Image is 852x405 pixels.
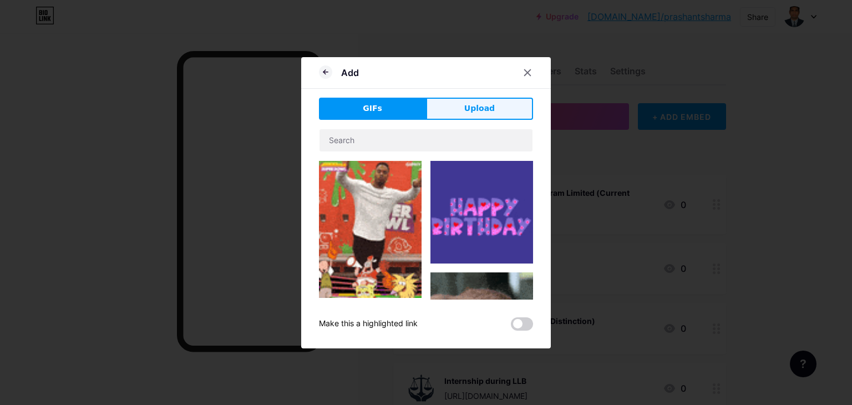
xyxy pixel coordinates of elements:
[319,98,426,120] button: GIFs
[464,103,495,114] span: Upload
[319,129,532,151] input: Search
[430,161,533,264] img: Gihpy
[319,161,422,298] img: Gihpy
[341,66,359,79] div: Add
[430,272,533,375] img: Gihpy
[319,317,418,331] div: Make this a highlighted link
[363,103,382,114] span: GIFs
[426,98,533,120] button: Upload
